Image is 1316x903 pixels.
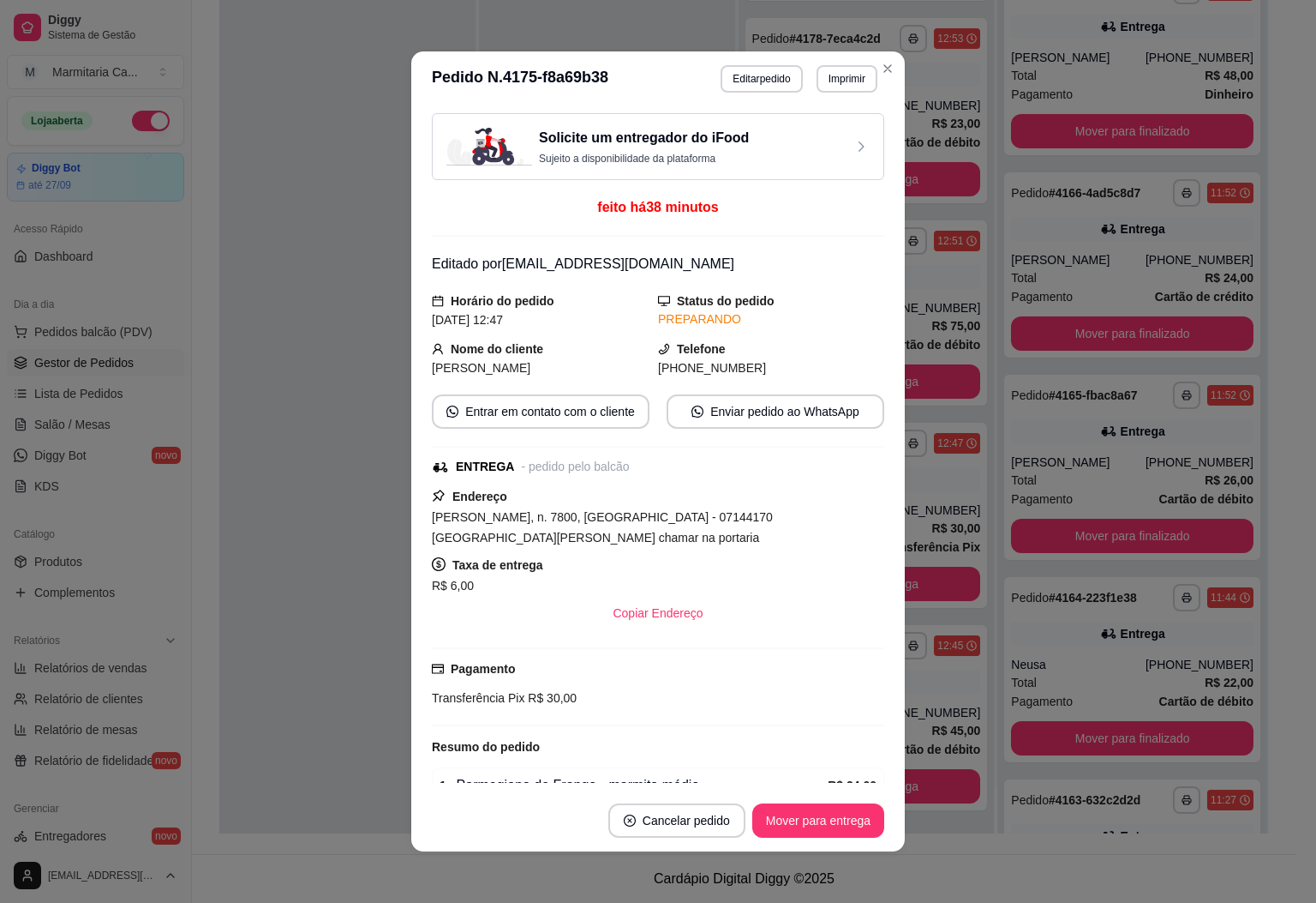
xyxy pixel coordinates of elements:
span: [DATE] 12:47 [432,313,503,327]
p: Sujeito a disponibilidade da plataforma [539,152,749,166]
span: pushpin [432,489,446,503]
strong: 1 x [440,779,453,792]
button: Copiar Endereço [599,596,716,630]
span: [PERSON_NAME], n. 7800, [GEOGRAPHIC_DATA] - 07144170 [GEOGRAPHIC_DATA][PERSON_NAME] chamar na por... [432,510,773,545]
div: Parmegiana de Frango - marmita média [440,775,828,796]
span: Transferência Pix [432,691,524,705]
span: close-circle [624,815,636,827]
span: [PHONE_NUMBER] [658,361,766,375]
strong: Status do pedido [677,294,775,308]
button: Imprimir [817,65,877,93]
h3: Pedido N. 4175-f8a69b38 [432,65,608,93]
div: PREPARANDO [658,310,884,328]
strong: Telefone [677,342,726,356]
img: delivery-image [446,128,532,166]
span: credit-card [432,663,444,675]
button: whats-appEnviar pedido ao WhatsApp [667,394,884,429]
div: - pedido pelo balcão [521,458,629,476]
button: Editarpedido [721,65,802,93]
button: close-circleCancelar pedido [608,804,745,838]
span: user [432,343,444,355]
span: Editado por [EMAIL_ADDRESS][DOMAIN_NAME] [432,256,734,271]
span: desktop [658,295,670,307]
h3: Solicite um entregador do iFood [539,128,749,148]
span: whats-app [446,406,458,418]
button: whats-appEntrar em contato com o cliente [432,394,649,429]
span: [PERSON_NAME] [432,361,530,375]
button: Close [874,55,901,82]
span: R$ 6,00 [432,579,474,593]
strong: R$ 24,00 [828,779,876,792]
span: R$ 30,00 [524,691,577,705]
span: calendar [432,295,444,307]
strong: Pagamento [451,662,515,676]
strong: Endereço [452,490,507,503]
strong: Taxa de entrega [452,558,543,572]
div: ENTREGA [456,458,514,476]
strong: Nome do cliente [451,342,543,356]
strong: Horário do pedido [451,294,554,308]
span: feito há 38 minutos [597,200,718,214]
button: Mover para entrega [752,804,884,838]
span: phone [658,343,670,355]
span: dollar [432,557,446,571]
strong: Resumo do pedido [432,740,540,754]
span: whats-app [691,406,703,418]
